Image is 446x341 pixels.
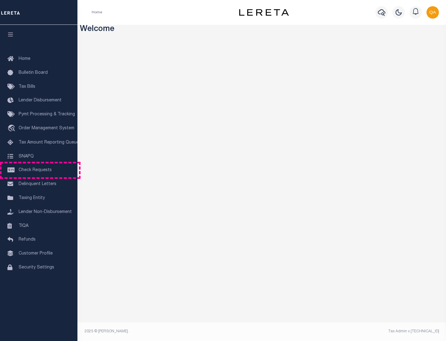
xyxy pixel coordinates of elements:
[19,57,30,61] span: Home
[80,329,262,334] div: 2025 © [PERSON_NAME].
[239,9,289,16] img: logo-dark.svg
[19,182,56,186] span: Delinquent Letters
[92,10,102,15] li: Home
[19,251,53,256] span: Customer Profile
[80,25,444,34] h3: Welcome
[19,265,54,270] span: Security Settings
[19,196,45,200] span: Taxing Entity
[19,85,35,89] span: Tax Bills
[19,112,75,117] span: Pymt Processing & Tracking
[426,6,439,19] img: svg+xml;base64,PHN2ZyB4bWxucz0iaHR0cDovL3d3dy53My5vcmcvMjAwMC9zdmciIHBvaW50ZXItZXZlbnRzPSJub25lIi...
[7,125,17,133] i: travel_explore
[19,71,48,75] span: Bulletin Board
[19,140,79,145] span: Tax Amount Reporting Queue
[19,168,52,172] span: Check Requests
[19,154,34,158] span: SNAPQ
[19,224,28,228] span: TIQA
[19,126,74,131] span: Order Management System
[266,329,439,334] div: Tax Admin v.[TECHNICAL_ID]
[19,210,72,214] span: Lender Non-Disbursement
[19,237,36,242] span: Refunds
[19,98,62,103] span: Lender Disbursement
